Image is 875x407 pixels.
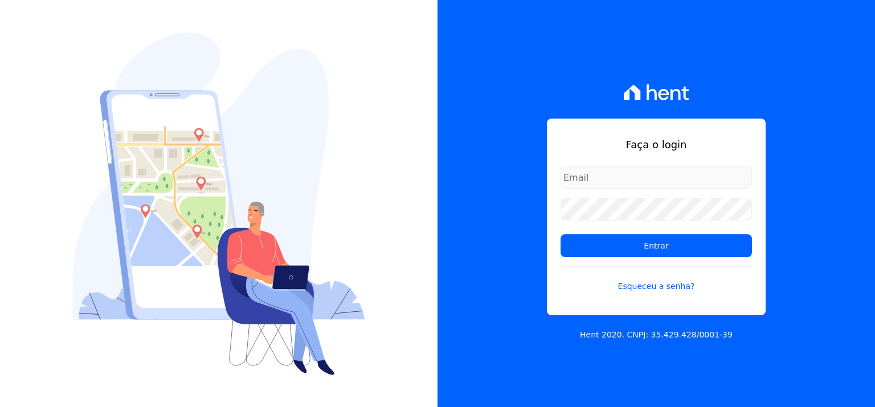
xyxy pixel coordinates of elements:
[561,234,752,257] input: Entrar
[580,329,733,341] p: Hent 2020. CNPJ: 35.429.428/0001-39
[561,137,752,152] h1: Faça o login
[561,266,752,292] a: Esqueceu a senha?
[561,166,752,189] input: Email
[72,32,365,375] img: Login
